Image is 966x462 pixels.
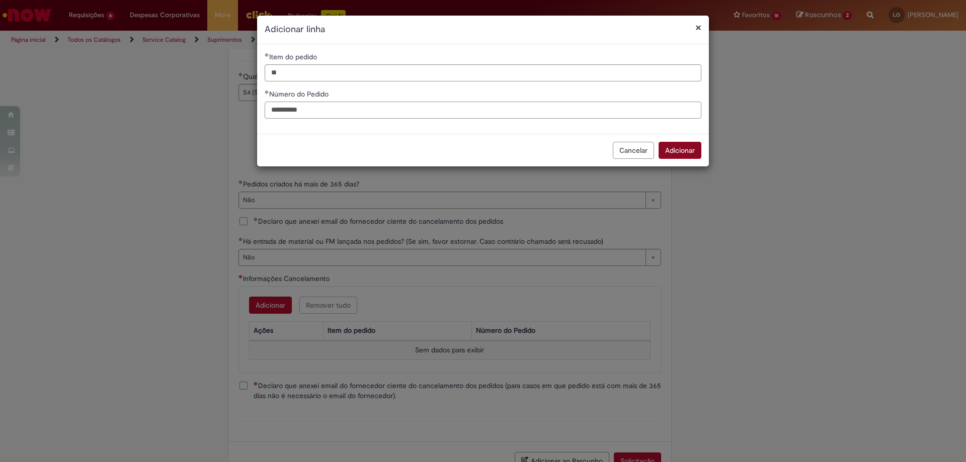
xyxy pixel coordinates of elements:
span: Obrigatório Preenchido [265,53,269,57]
span: Número do Pedido [269,89,331,99]
span: Item do pedido [269,52,319,61]
input: Item do pedido [265,64,701,81]
span: Obrigatório Preenchido [265,90,269,94]
button: Cancelar [613,142,654,159]
button: Adicionar [659,142,701,159]
button: Fechar modal [695,22,701,33]
h2: Adicionar linha [265,23,701,36]
input: Número do Pedido [265,102,701,119]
